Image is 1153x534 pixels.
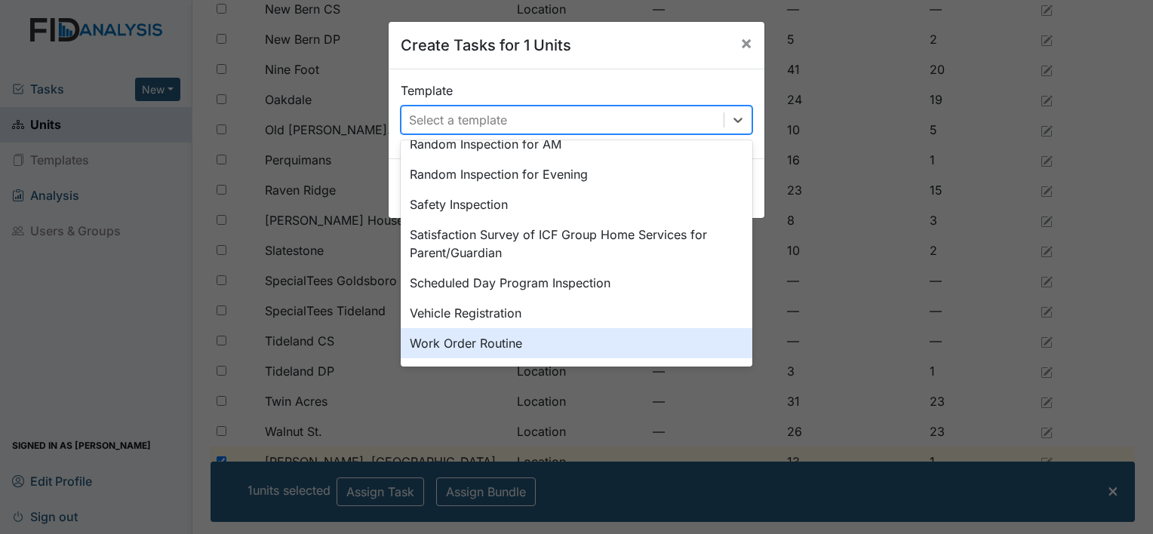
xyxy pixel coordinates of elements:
span: × [740,32,752,54]
div: Random Inspection for AM [401,129,752,159]
div: Random Inspection for Evening [401,159,752,189]
div: Work Order Routine [401,328,752,358]
div: Scheduled Day Program Inspection [401,268,752,298]
h5: Create Tasks for 1 Units [401,34,571,57]
div: Vehicle Registration [401,298,752,328]
div: Select a template [409,111,507,129]
div: Safety Inspection [401,189,752,219]
button: Close [728,22,764,64]
div: Satisfaction Survey of ICF Group Home Services for Parent/Guardian [401,219,752,268]
label: Template [401,81,453,100]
